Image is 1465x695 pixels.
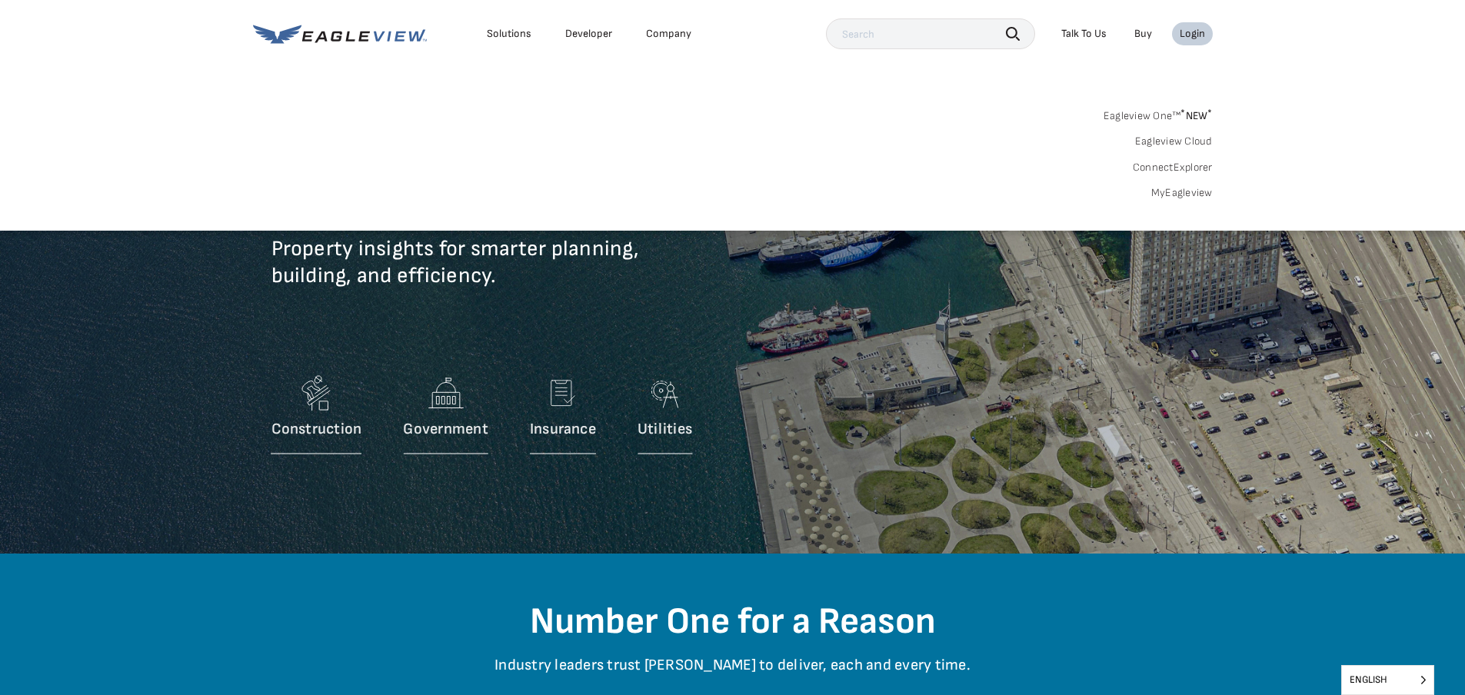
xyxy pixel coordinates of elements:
[565,27,612,41] a: Developer
[530,420,596,439] p: Insurance
[638,370,692,462] a: Utilities
[1104,105,1213,122] a: Eagleview One™*NEW*
[646,27,691,41] div: Company
[826,18,1035,49] input: Search
[271,420,362,439] p: Construction
[1342,666,1433,694] span: English
[403,420,488,439] p: Government
[271,235,825,312] p: Property insights for smarter planning, building, and efficiency.
[638,420,692,439] p: Utilities
[1135,135,1213,148] a: Eagleview Cloud
[530,370,596,462] a: Insurance
[1341,665,1434,695] aside: Language selected: English
[487,27,531,41] div: Solutions
[1180,109,1212,122] span: NEW
[1180,27,1205,41] div: Login
[271,370,362,462] a: Construction
[1133,161,1213,175] a: ConnectExplorer
[1061,27,1107,41] div: Talk To Us
[1151,186,1213,200] a: MyEagleview
[283,600,1183,644] h2: Number One for a Reason
[403,370,488,462] a: Government
[1134,27,1152,41] a: Buy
